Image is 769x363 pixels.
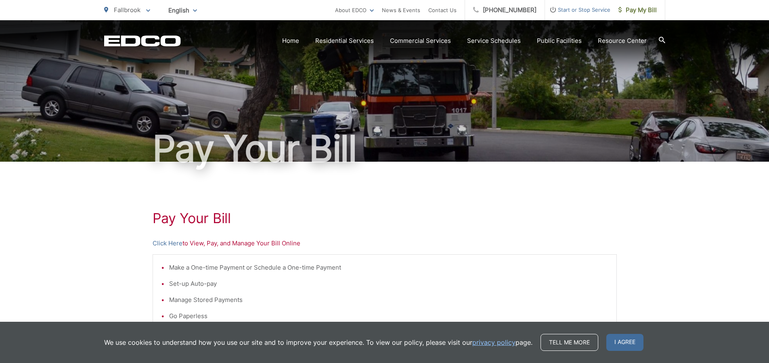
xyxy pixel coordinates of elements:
[104,35,181,46] a: EDCD logo. Return to the homepage.
[153,238,617,248] p: to View, Pay, and Manage Your Bill Online
[537,36,582,46] a: Public Facilities
[153,238,182,248] a: Click Here
[606,334,643,351] span: I agree
[428,5,457,15] a: Contact Us
[315,36,374,46] a: Residential Services
[169,263,608,272] li: Make a One-time Payment or Schedule a One-time Payment
[598,36,647,46] a: Resource Center
[335,5,374,15] a: About EDCO
[467,36,521,46] a: Service Schedules
[472,338,515,347] a: privacy policy
[104,129,665,169] h1: Pay Your Bill
[104,338,532,347] p: We use cookies to understand how you use our site and to improve your experience. To view our pol...
[169,279,608,289] li: Set-up Auto-pay
[618,5,657,15] span: Pay My Bill
[153,210,617,226] h1: Pay Your Bill
[382,5,420,15] a: News & Events
[541,334,598,351] a: Tell me more
[114,6,140,14] span: Fallbrook
[282,36,299,46] a: Home
[169,295,608,305] li: Manage Stored Payments
[390,36,451,46] a: Commercial Services
[162,3,203,17] span: English
[169,311,608,321] li: Go Paperless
